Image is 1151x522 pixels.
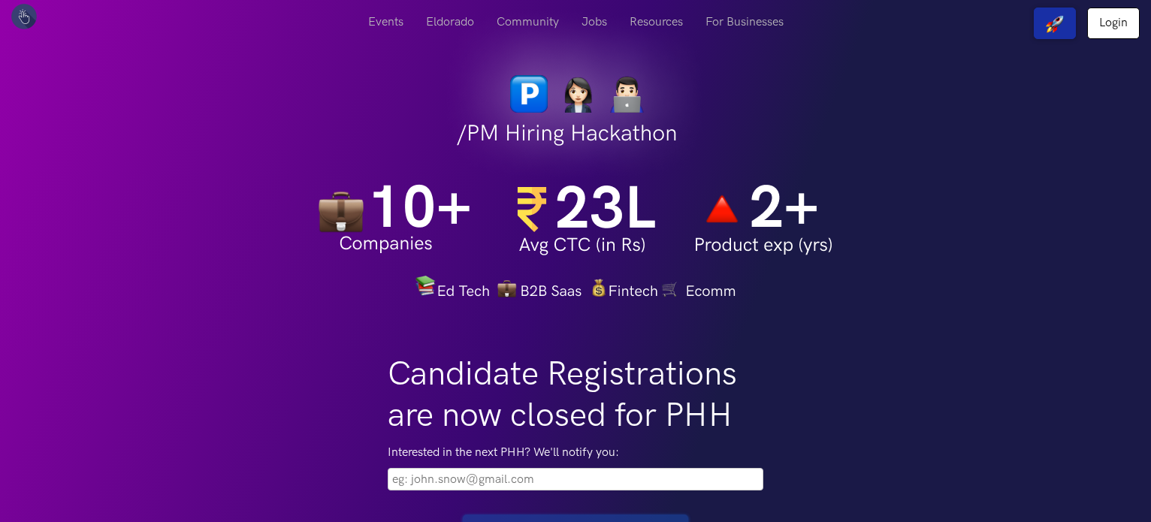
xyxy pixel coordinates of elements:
a: Events [357,8,415,37]
img: UXHack logo [11,4,37,29]
a: Eldorado [415,8,485,37]
a: Login [1087,8,1140,39]
a: Resources [618,8,694,37]
input: Please fill this field [388,468,763,490]
a: Jobs [570,8,618,37]
img: rocket [1046,15,1064,33]
h1: Candidate Registrations are now closed for PHH [388,354,763,436]
label: Interested in the next PHH? We'll notify you: [388,444,763,462]
a: For Businesses [694,8,795,37]
a: Community [485,8,570,37]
